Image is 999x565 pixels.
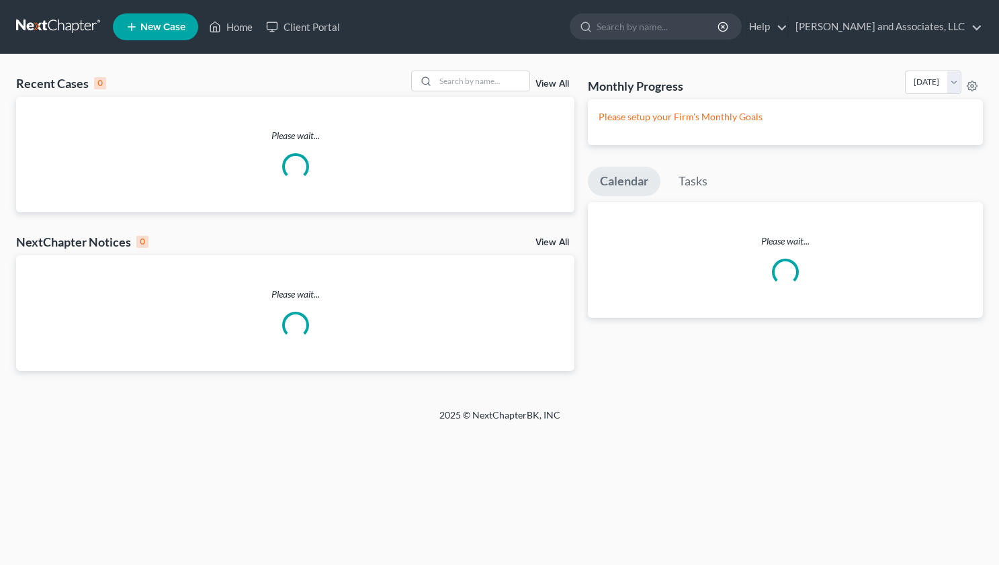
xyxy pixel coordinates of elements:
div: Recent Cases [16,75,106,91]
p: Please wait... [16,288,574,301]
a: View All [535,238,569,247]
a: View All [535,79,569,89]
div: 0 [94,77,106,89]
p: Please setup your Firm's Monthly Goals [599,110,972,124]
a: Tasks [666,167,720,196]
a: Client Portal [259,15,347,39]
a: Home [202,15,259,39]
span: New Case [140,22,185,32]
a: Calendar [588,167,660,196]
h3: Monthly Progress [588,78,683,94]
p: Please wait... [16,129,574,142]
p: Please wait... [588,234,983,248]
input: Search by name... [597,14,720,39]
div: 0 [136,236,148,248]
input: Search by name... [435,71,529,91]
a: [PERSON_NAME] and Associates, LLC [789,15,982,39]
div: 2025 © NextChapterBK, INC [117,408,883,433]
div: NextChapter Notices [16,234,148,250]
a: Help [742,15,787,39]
